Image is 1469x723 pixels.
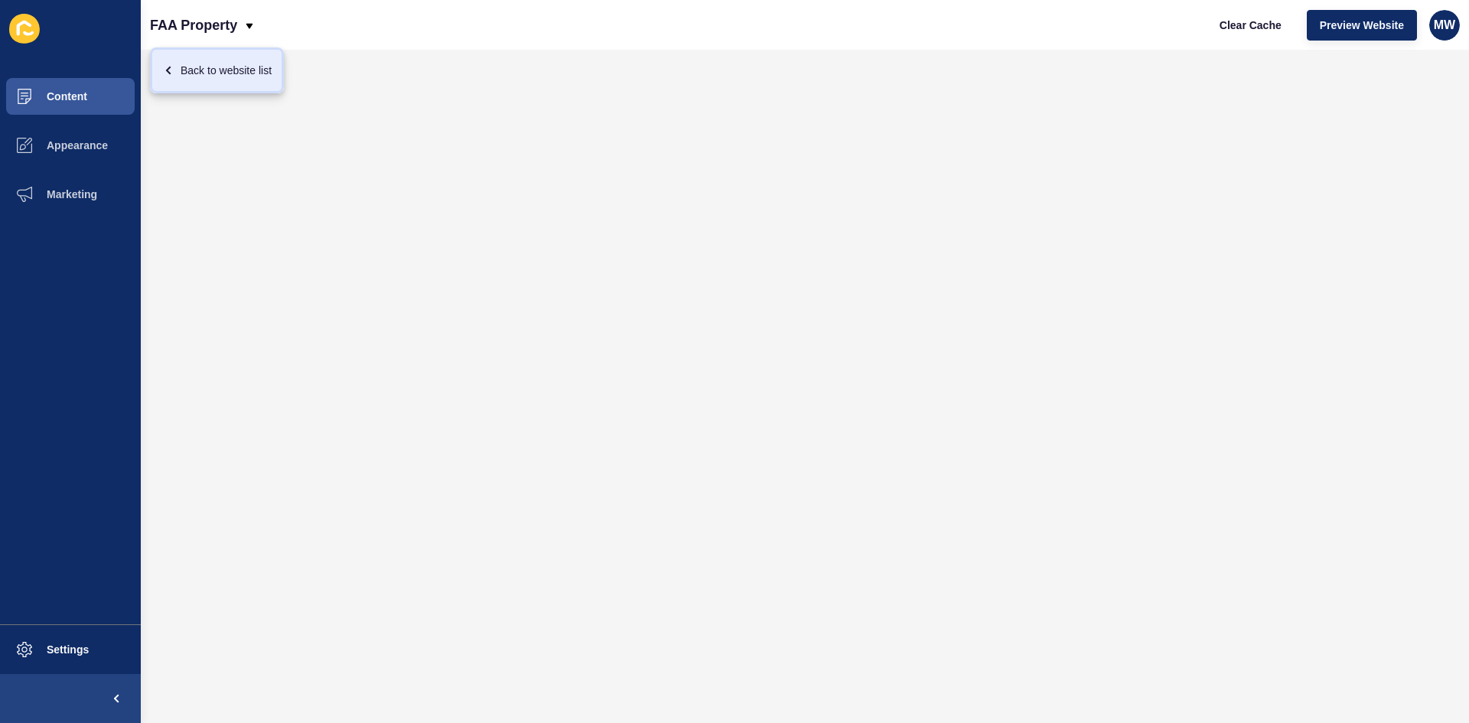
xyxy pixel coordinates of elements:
div: Back to website list [162,57,272,84]
span: Clear Cache [1220,18,1282,33]
span: Preview Website [1320,18,1404,33]
button: Clear Cache [1207,10,1295,41]
span: MW [1434,18,1455,33]
iframe: To enrich screen reader interactions, please activate Accessibility in Grammarly extension settings [141,50,1469,723]
button: Preview Website [1307,10,1417,41]
p: FAA Property [150,6,237,44]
